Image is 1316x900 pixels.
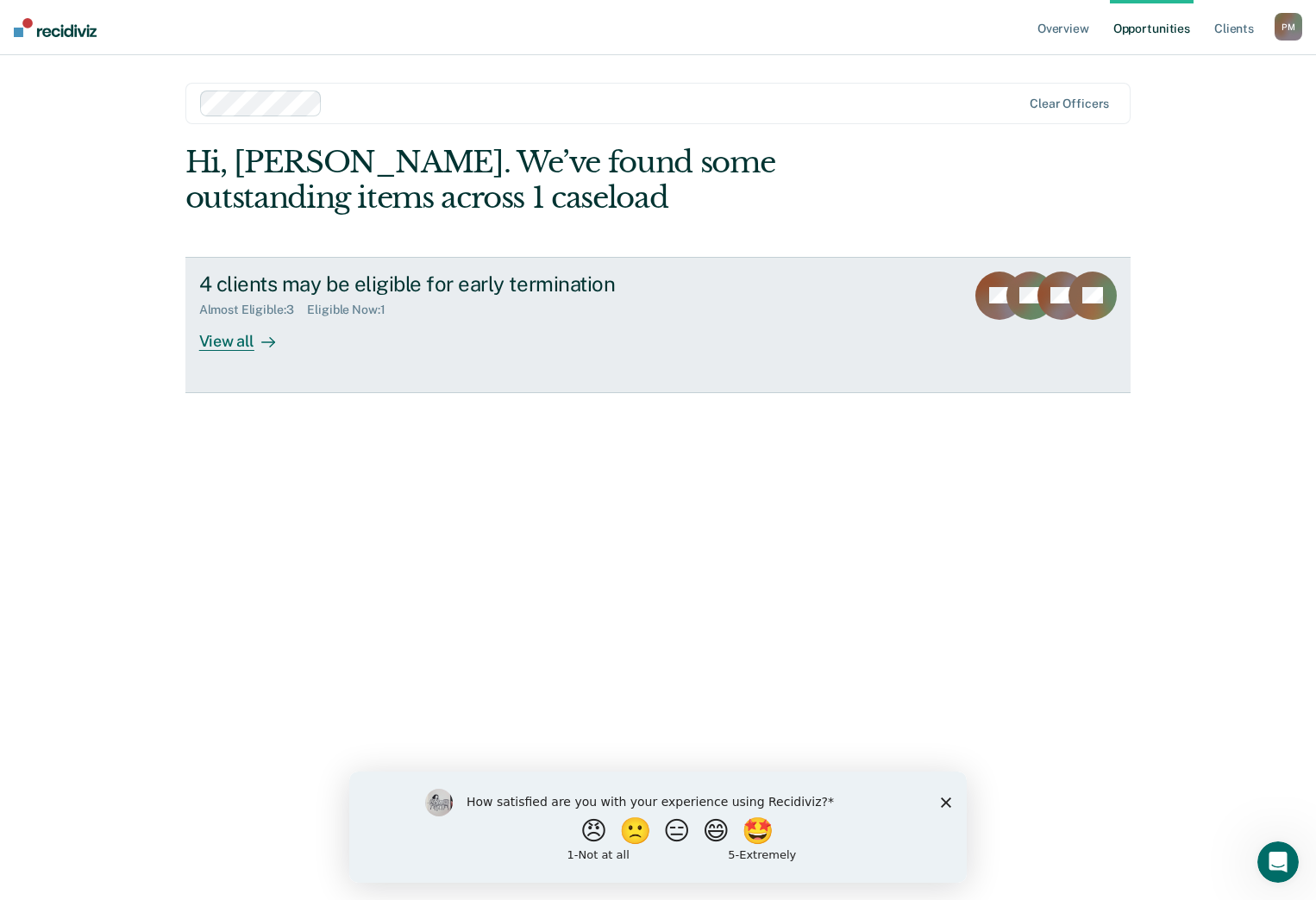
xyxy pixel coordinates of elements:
div: Hi, [PERSON_NAME]. We’ve found some outstanding items across 1 caseload [185,145,942,216]
img: Recidiviz [14,18,97,37]
a: 4 clients may be eligible for early terminationAlmost Eligible:3Eligible Now:1View all [185,257,1131,393]
div: P M [1275,13,1302,41]
div: Clear officers [1030,97,1109,111]
iframe: Survey by Kim from Recidiviz [349,772,967,883]
div: 4 clients may be eligible for early termination [199,272,805,297]
iframe: Intercom live chat [1257,841,1299,883]
div: Eligible Now : 1 [307,303,398,317]
button: PM [1275,13,1302,41]
div: View all [199,317,296,351]
div: Almost Eligible : 3 [199,303,308,317]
